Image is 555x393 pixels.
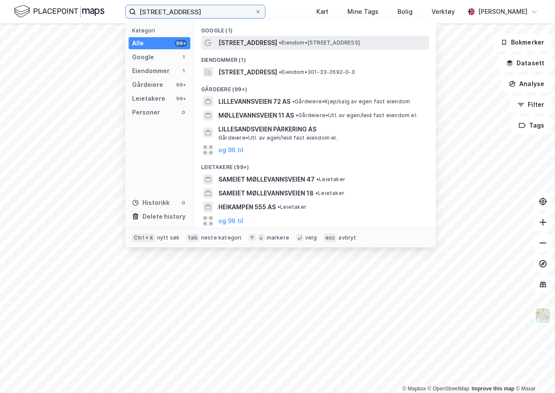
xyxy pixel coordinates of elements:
[132,38,144,48] div: Alle
[14,4,104,19] img: logo.f888ab2527a4732fd821a326f86c7f29.svg
[194,79,436,95] div: Gårdeiere (99+)
[324,233,337,242] div: esc
[218,216,243,226] button: og 96 til
[218,124,426,134] span: LILLESANDSVEIEN PARKERING AS
[132,93,165,104] div: Leietakere
[402,386,426,392] a: Mapbox
[277,204,280,210] span: •
[142,211,186,222] div: Delete history
[218,110,294,121] span: MØLLEVANNSVEIEN 11 AS
[279,39,360,46] span: Eiendom • [STREET_ADDRESS]
[218,202,276,212] span: HEIKAMPEN 555 AS
[180,67,187,74] div: 1
[132,66,170,76] div: Eiendommer
[218,67,277,77] span: [STREET_ADDRESS]
[501,75,552,93] button: Analyse
[279,39,281,46] span: •
[347,6,378,17] div: Mine Tags
[338,234,356,241] div: avbryt
[201,234,242,241] div: neste kategori
[218,38,277,48] span: [STREET_ADDRESS]
[279,69,355,76] span: Eiendom • 301-33-2692-0-0
[180,54,187,61] div: 1
[512,351,555,393] iframe: Chat Widget
[535,307,551,324] img: Z
[132,107,160,118] div: Personer
[194,20,436,36] div: Google (1)
[186,233,199,242] div: tab
[292,98,295,105] span: •
[432,6,455,17] div: Verktøy
[218,134,337,141] span: Gårdeiere • Utl. av egen/leid fast eiendom el.
[397,6,413,17] div: Bolig
[277,204,306,211] span: Leietaker
[305,234,317,241] div: velg
[136,5,255,18] input: Søk på adresse, matrikkel, gårdeiere, leietakere eller personer
[510,96,552,113] button: Filter
[511,117,552,134] button: Tags
[194,50,436,65] div: Eiendommer (1)
[315,190,318,196] span: •
[132,198,170,208] div: Historikk
[478,6,527,17] div: [PERSON_NAME]
[316,176,319,182] span: •
[472,386,514,392] a: Improve this map
[194,157,436,173] div: Leietakere (99+)
[499,54,552,72] button: Datasett
[218,145,243,155] button: og 96 til
[315,190,344,197] span: Leietaker
[493,34,552,51] button: Bokmerker
[279,69,281,75] span: •
[316,6,328,17] div: Kart
[175,95,187,102] div: 99+
[316,176,345,183] span: Leietaker
[512,351,555,393] div: Kontrollprogram for chat
[132,80,163,90] div: Gårdeiere
[218,174,315,185] span: SAMEIET MØLLEVANNSVEIEN 47
[157,234,180,241] div: nytt søk
[175,40,187,47] div: 99+
[180,199,187,206] div: 0
[296,112,417,119] span: Gårdeiere • Utl. av egen/leid fast eiendom el.
[267,234,289,241] div: markere
[132,233,155,242] div: Ctrl + k
[132,27,190,34] div: Kategori
[296,112,298,118] span: •
[218,96,290,107] span: LILLEVANNSVEIEN 72 AS
[218,188,314,198] span: SAMEIET MØLLEVANNSVEIEN 18
[428,386,470,392] a: OpenStreetMap
[180,109,187,116] div: 0
[132,52,154,62] div: Google
[292,98,410,105] span: Gårdeiere • Kjøp/salg av egen fast eiendom
[175,81,187,88] div: 99+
